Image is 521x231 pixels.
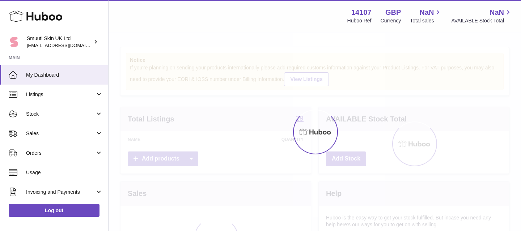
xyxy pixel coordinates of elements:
[410,8,442,24] a: NaN Total sales
[451,17,512,24] span: AVAILABLE Stock Total
[410,17,442,24] span: Total sales
[27,42,106,48] span: [EMAIL_ADDRESS][DOMAIN_NAME]
[26,189,95,196] span: Invoicing and Payments
[451,8,512,24] a: NaN AVAILABLE Stock Total
[26,91,95,98] span: Listings
[26,169,103,176] span: Usage
[351,8,372,17] strong: 14107
[9,204,99,217] a: Log out
[27,35,92,49] div: Smuuti Skin UK Ltd
[26,150,95,157] span: Orders
[26,130,95,137] span: Sales
[490,8,504,17] span: NaN
[385,8,401,17] strong: GBP
[9,37,20,47] img: tomi@beautyko.fi
[419,8,434,17] span: NaN
[26,72,103,78] span: My Dashboard
[347,17,372,24] div: Huboo Ref
[26,111,95,117] span: Stock
[381,17,401,24] div: Currency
